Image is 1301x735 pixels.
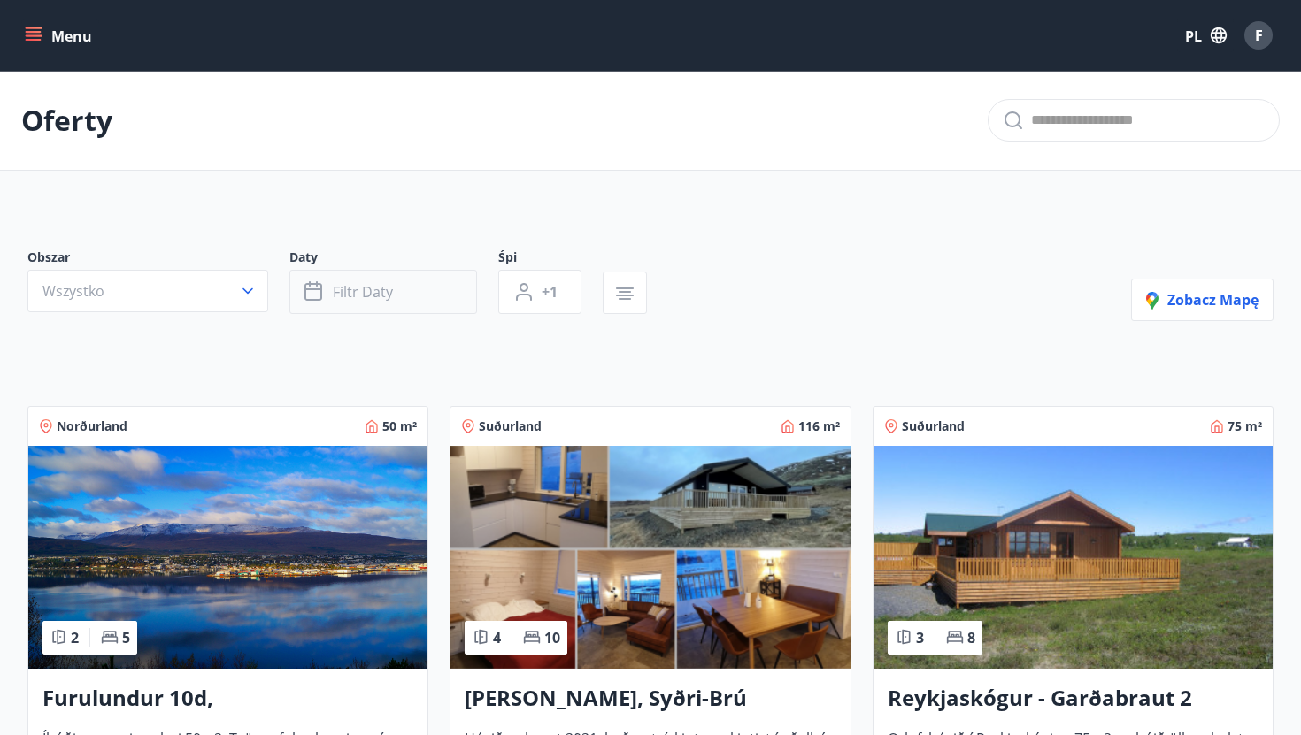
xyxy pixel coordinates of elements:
[465,683,747,712] font: [PERSON_NAME], Syðri-Brú
[1228,417,1242,434] font: 75
[21,19,99,51] button: menu
[289,270,477,314] button: Filtr daty
[916,628,924,647] font: 3
[1185,27,1202,46] font: PL
[479,417,542,434] font: Suðurland
[874,446,1273,669] img: Danie paella
[51,27,92,46] font: Menu
[400,417,417,434] font: m²
[1237,14,1280,57] button: F
[42,281,104,301] font: Wszystko
[1245,417,1262,434] font: m²
[967,628,975,647] font: 8
[21,101,112,139] font: Oferty
[71,628,79,647] font: 2
[382,417,396,434] font: 50
[333,282,393,302] font: Filtr daty
[289,249,318,265] font: Daty
[1255,26,1263,45] font: F
[542,282,558,302] font: +1
[544,628,560,647] font: 10
[798,417,820,434] font: 116
[1167,290,1259,310] font: Zobacz mapę
[498,270,581,314] button: +1
[493,628,501,647] font: 4
[450,446,850,669] img: Danie paella
[27,270,268,312] button: Wszystko
[28,446,427,669] img: Danie paella
[902,417,965,434] font: Suðurland
[57,417,127,434] font: Norðurland
[122,628,130,647] font: 5
[888,683,1192,712] font: Reykjaskógur - Garðabraut 2
[1177,19,1234,52] button: PL
[27,249,70,265] font: Obszar
[1131,279,1274,321] button: Zobacz mapę
[498,249,517,265] font: Śpi
[823,417,840,434] font: m²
